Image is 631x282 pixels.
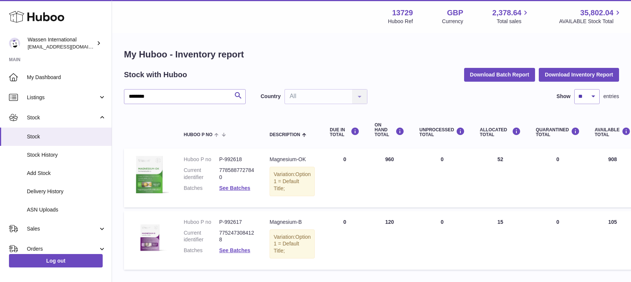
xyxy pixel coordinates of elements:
span: Orders [27,245,98,253]
div: Huboo Ref [388,18,413,25]
dd: P-992618 [219,156,255,163]
a: See Batches [219,247,250,253]
dt: Batches [184,247,219,254]
span: Sales [27,225,98,232]
div: Magnesium-B [270,219,315,226]
div: ALLOCATED Total [480,127,521,137]
span: My Dashboard [27,74,106,81]
img: gemma.moses@wassen.com [9,38,20,49]
td: 15 [472,211,528,270]
dd: 7752473084128 [219,229,255,244]
a: 35,802.04 AVAILABLE Stock Total [559,8,622,25]
span: [EMAIL_ADDRESS][DOMAIN_NAME] [28,44,110,50]
span: 2,378.64 [492,8,522,18]
div: Variation: [270,229,315,259]
div: AVAILABLE Total [595,127,631,137]
div: Magnesium-OK [270,156,315,163]
div: UNPROCESSED Total [419,127,465,137]
dd: P-992617 [219,219,255,226]
img: product image [131,219,169,256]
strong: 13729 [392,8,413,18]
span: ASN Uploads [27,206,106,213]
td: 960 [367,148,412,207]
span: Stock History [27,151,106,159]
label: Country [261,93,281,100]
span: Stock [27,114,98,121]
span: AVAILABLE Stock Total [559,18,622,25]
span: Huboo P no [184,132,212,137]
a: 2,378.64 Total sales [492,8,530,25]
span: Total sales [497,18,530,25]
img: product image [131,156,169,193]
a: See Batches [219,185,250,191]
span: 0 [556,219,559,225]
dt: Current identifier [184,229,219,244]
span: Option 1 = Default Title; [274,171,311,191]
td: 0 [412,211,472,270]
div: ON HAND Total [374,123,404,138]
div: DUE IN TOTAL [330,127,360,137]
button: Download Batch Report [464,68,535,81]
td: 0 [322,211,367,270]
strong: GBP [447,8,463,18]
div: Variation: [270,167,315,196]
span: Option 1 = Default Title; [274,234,311,254]
span: 0 [556,156,559,162]
span: entries [603,93,619,100]
a: Log out [9,254,103,267]
td: 0 [412,148,472,207]
dt: Current identifier [184,167,219,181]
div: Wassen International [28,36,95,50]
h1: My Huboo - Inventory report [124,48,619,60]
span: 35,802.04 [580,8,613,18]
button: Download Inventory Report [539,68,619,81]
dt: Batches [184,185,219,192]
span: Description [270,132,300,137]
div: QUARANTINED Total [536,127,580,137]
dt: Huboo P no [184,219,219,226]
span: Stock [27,133,106,140]
div: Currency [442,18,463,25]
label: Show [557,93,571,100]
span: Listings [27,94,98,101]
td: 52 [472,148,528,207]
span: Add Stock [27,170,106,177]
h2: Stock with Huboo [124,70,187,80]
td: 0 [322,148,367,207]
dd: 7785887727840 [219,167,255,181]
span: Delivery History [27,188,106,195]
dt: Huboo P no [184,156,219,163]
td: 120 [367,211,412,270]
